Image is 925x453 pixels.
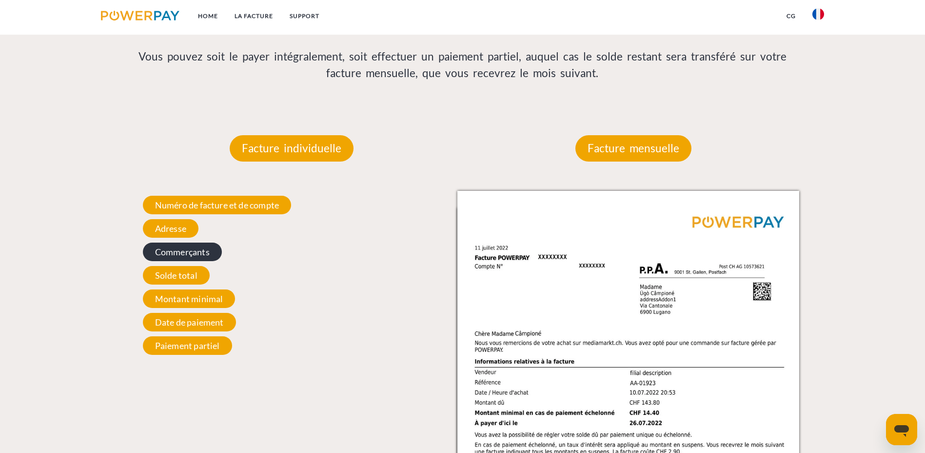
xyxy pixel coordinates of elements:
[101,11,179,21] img: logo-powerpay.svg
[778,7,804,25] a: CG
[575,135,691,162] p: Facture mensuelle
[143,219,198,238] span: Adresse
[121,48,805,82] p: Vous pouvez soit le payer intégralement, soit effectuer un paiement partiel, auquel cas le solde ...
[886,414,917,445] iframe: Bouton de lancement de la fenêtre de messagerie
[143,196,291,214] span: Numéro de facture et de compte
[230,135,354,162] p: Facture individuelle
[143,313,236,331] span: Date de paiement
[143,336,232,355] span: Paiement partiel
[143,266,210,285] span: Solde total
[281,7,328,25] a: Support
[143,243,222,261] span: Commerçants
[226,7,281,25] a: LA FACTURE
[812,8,824,20] img: fr
[190,7,226,25] a: Home
[143,289,236,308] span: Montant minimal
